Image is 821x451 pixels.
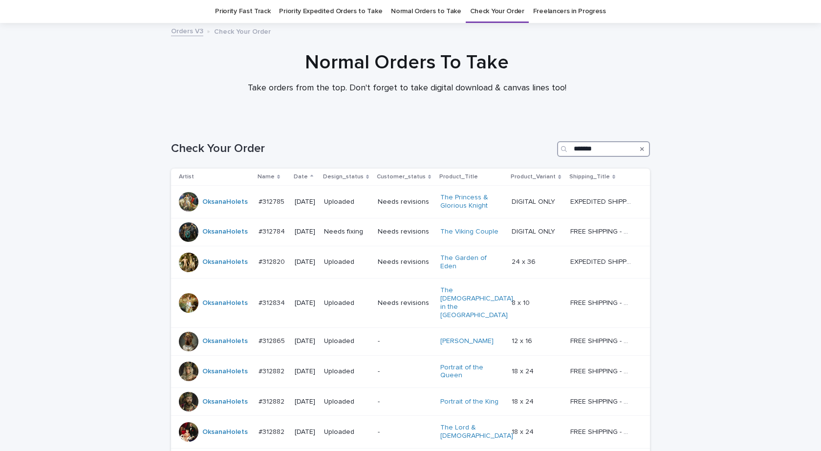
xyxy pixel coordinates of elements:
[440,398,498,406] a: Portrait of the King
[570,196,633,206] p: EXPEDITED SHIPPING - preview in 1 business day; delivery up to 5 business days after your approval.
[570,365,633,376] p: FREE SHIPPING - preview in 1-2 business days, after your approval delivery will take 5-10 b.d.
[324,398,370,406] p: Uploaded
[512,396,536,406] p: 18 x 24
[179,172,194,182] p: Artist
[202,367,248,376] a: OksanaHolets
[570,426,633,436] p: FREE SHIPPING - preview in 1-2 business days, after your approval delivery will take 5-10 b.d.
[324,367,370,376] p: Uploaded
[171,218,650,246] tr: OksanaHolets #312784#312784 [DATE]Needs fixingNeeds revisionsThe Viking Couple DIGITAL ONLYDIGITA...
[202,337,248,345] a: OksanaHolets
[168,51,647,74] h1: Normal Orders To Take
[259,426,286,436] p: #312882
[202,299,248,307] a: OksanaHolets
[512,365,536,376] p: 18 x 24
[378,299,432,307] p: Needs revisions
[512,256,538,266] p: 24 x 36
[324,337,370,345] p: Uploaded
[512,335,534,345] p: 12 x 16
[378,198,432,206] p: Needs revisions
[295,337,316,345] p: [DATE]
[569,172,610,182] p: Shipping_Title
[295,398,316,406] p: [DATE]
[202,258,248,266] a: OksanaHolets
[171,142,553,156] h1: Check Your Order
[259,297,287,307] p: #312834
[171,355,650,388] tr: OksanaHolets #312882#312882 [DATE]Uploaded-Portrait of the Queen 18 x 2418 x 24 FREE SHIPPING - p...
[378,398,432,406] p: -
[259,365,286,376] p: #312882
[259,196,286,206] p: #312785
[512,297,532,307] p: 8 x 10
[439,172,478,182] p: Product_Title
[440,286,513,319] a: The [DEMOGRAPHIC_DATA] in the [GEOGRAPHIC_DATA]
[570,226,633,236] p: FREE SHIPPING - preview in 1-2 business days, after your approval delivery will take 5-10 b.d.
[295,198,316,206] p: [DATE]
[202,398,248,406] a: OksanaHolets
[214,25,271,36] p: Check Your Order
[324,198,370,206] p: Uploaded
[440,254,501,271] a: The Garden of Eden
[440,228,498,236] a: The Viking Couple
[295,299,316,307] p: [DATE]
[295,228,316,236] p: [DATE]
[570,335,633,345] p: FREE SHIPPING - preview in 1-2 business days, after your approval delivery will take 5-10 b.d.
[378,258,432,266] p: Needs revisions
[512,226,557,236] p: DIGITAL ONLY
[378,367,432,376] p: -
[378,337,432,345] p: -
[512,196,557,206] p: DIGITAL ONLY
[202,198,248,206] a: OksanaHolets
[295,428,316,436] p: [DATE]
[511,172,556,182] p: Product_Variant
[324,228,370,236] p: Needs fixing
[440,424,513,440] a: The Lord & [DEMOGRAPHIC_DATA]
[440,337,494,345] a: [PERSON_NAME]
[212,83,603,94] p: Take orders from the top. Don't forget to take digital download & canvas lines too!
[570,256,633,266] p: EXPEDITED SHIPPING - preview in 1 business day; delivery up to 5 business days after your approval.
[294,172,308,182] p: Date
[324,299,370,307] p: Uploaded
[171,186,650,218] tr: OksanaHolets #312785#312785 [DATE]UploadedNeeds revisionsThe Princess & Glorious Knight DIGITAL O...
[202,228,248,236] a: OksanaHolets
[259,226,287,236] p: #312784
[295,258,316,266] p: [DATE]
[570,396,633,406] p: FREE SHIPPING - preview in 1-2 business days, after your approval delivery will take 5-10 b.d.
[171,246,650,279] tr: OksanaHolets #312820#312820 [DATE]UploadedNeeds revisionsThe Garden of Eden 24 x 3624 x 36 EXPEDI...
[378,428,432,436] p: -
[512,426,536,436] p: 18 x 24
[323,172,364,182] p: Design_status
[171,327,650,355] tr: OksanaHolets #312865#312865 [DATE]Uploaded-[PERSON_NAME] 12 x 1612 x 16 FREE SHIPPING - preview i...
[171,25,203,36] a: Orders V3
[202,428,248,436] a: OksanaHolets
[324,258,370,266] p: Uploaded
[259,335,287,345] p: #312865
[258,172,275,182] p: Name
[171,279,650,327] tr: OksanaHolets #312834#312834 [DATE]UploadedNeeds revisionsThe [DEMOGRAPHIC_DATA] in the [GEOGRAPHI...
[377,172,426,182] p: Customer_status
[557,141,650,157] input: Search
[440,193,501,210] a: The Princess & Glorious Knight
[378,228,432,236] p: Needs revisions
[295,367,316,376] p: [DATE]
[440,364,501,380] a: Portrait of the Queen
[171,416,650,449] tr: OksanaHolets #312882#312882 [DATE]Uploaded-The Lord & [DEMOGRAPHIC_DATA] 18 x 2418 x 24 FREE SHIP...
[324,428,370,436] p: Uploaded
[259,396,286,406] p: #312882
[171,388,650,416] tr: OksanaHolets #312882#312882 [DATE]Uploaded-Portrait of the King 18 x 2418 x 24 FREE SHIPPING - pr...
[259,256,287,266] p: #312820
[570,297,633,307] p: FREE SHIPPING - preview in 1-2 business days, after your approval delivery will take 5-10 b.d.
